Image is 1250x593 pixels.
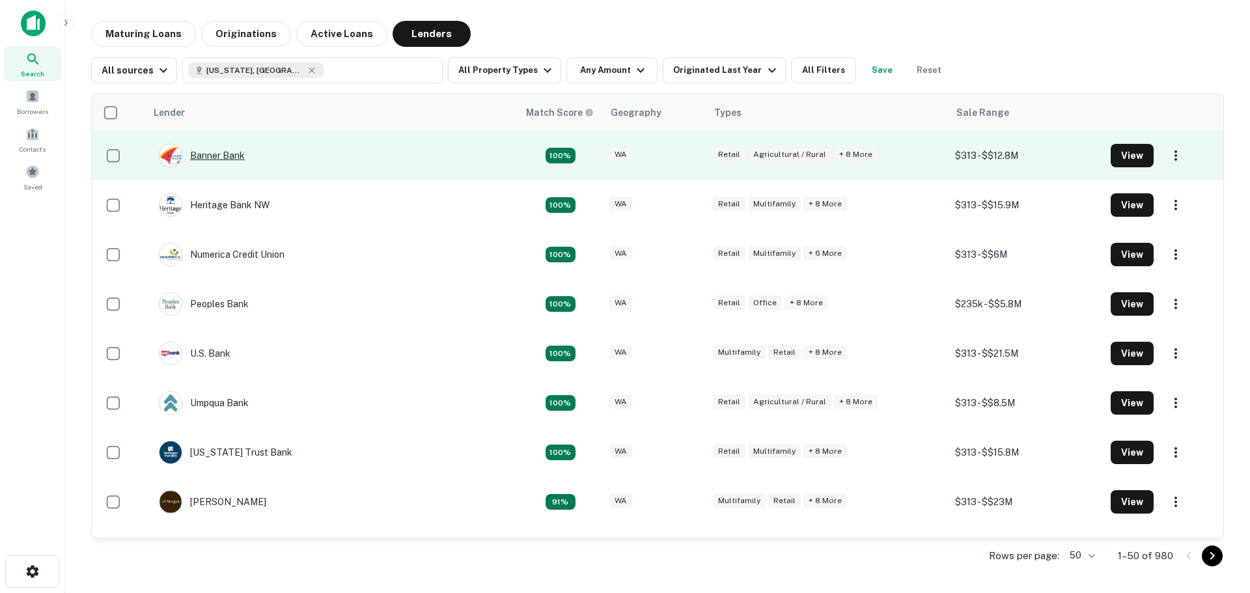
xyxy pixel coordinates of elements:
[160,243,182,266] img: picture
[1202,545,1223,566] button: Go to next page
[160,145,182,167] img: picture
[609,296,632,310] div: WA
[159,193,270,217] div: Heritage Bank NW
[1111,342,1154,365] button: View
[546,197,576,213] div: Capitalize uses an advanced AI algorithm to match your search with the best lender. The match sco...
[949,527,1104,576] td: $160k - $$2.9M
[673,62,779,78] div: Originated Last Year
[160,194,182,216] img: picture
[1111,292,1154,316] button: View
[546,494,576,510] div: Capitalize uses an advanced AI algorithm to match your search with the best lender. The match sco...
[748,197,801,212] div: Multifamily
[4,122,61,157] a: Contacts
[23,182,42,192] span: Saved
[159,292,249,316] div: Peoples Bank
[989,548,1059,564] p: Rows per page:
[160,293,182,315] img: picture
[546,247,576,262] div: Capitalize uses an advanced AI algorithm to match your search with the best lender. The match sco...
[546,148,576,163] div: Capitalize uses an advanced AI algorithm to match your search with the best lender. The match sco...
[663,57,785,83] button: Originated Last Year
[4,46,61,81] a: Search
[713,246,745,261] div: Retail
[861,57,903,83] button: Save your search to get updates of matches that match your search criteria.
[526,105,591,120] h6: Match Score
[4,159,61,195] a: Saved
[949,279,1104,329] td: $235k - $$5.8M
[160,392,182,414] img: picture
[4,84,61,119] a: Borrowers
[713,147,745,162] div: Retail
[1111,441,1154,464] button: View
[949,131,1104,180] td: $313 - $$12.8M
[609,246,632,261] div: WA
[748,246,801,261] div: Multifamily
[1185,489,1250,551] iframe: Chat Widget
[713,197,745,212] div: Retail
[768,493,801,508] div: Retail
[803,345,847,360] div: + 8 more
[159,342,230,365] div: U.s. Bank
[748,394,831,409] div: Agricultural / Rural
[713,394,745,409] div: Retail
[546,346,576,361] div: Capitalize uses an advanced AI algorithm to match your search with the best lender. The match sco...
[546,395,576,411] div: Capitalize uses an advanced AI algorithm to match your search with the best lender. The match sco...
[21,10,46,36] img: capitalize-icon.png
[748,296,782,310] div: Office
[713,296,745,310] div: Retail
[949,94,1104,131] th: Sale Range
[1111,193,1154,217] button: View
[91,21,196,47] button: Maturing Loans
[448,57,561,83] button: All Property Types
[949,378,1104,428] td: $313 - $$8.5M
[1064,546,1097,565] div: 50
[609,197,632,212] div: WA
[714,105,742,120] div: Types
[159,441,292,464] div: [US_STATE] Trust Bank
[713,493,766,508] div: Multifamily
[154,105,185,120] div: Lender
[748,444,801,459] div: Multifamily
[20,144,46,154] span: Contacts
[748,147,831,162] div: Agricultural / Rural
[206,64,304,76] span: [US_STATE], [GEOGRAPHIC_DATA]
[526,105,594,120] div: Capitalize uses an advanced AI algorithm to match your search with the best lender. The match sco...
[611,105,661,120] div: Geography
[1111,391,1154,415] button: View
[182,57,443,83] button: [US_STATE], [GEOGRAPHIC_DATA]
[803,246,847,261] div: + 6 more
[21,68,44,79] span: Search
[713,444,745,459] div: Retail
[949,428,1104,477] td: $313 - $$15.8M
[159,243,285,266] div: Numerica Credit Union
[546,445,576,460] div: Capitalize uses an advanced AI algorithm to match your search with the best lender. The match sco...
[785,296,828,310] div: + 8 more
[160,441,182,463] img: picture
[609,444,632,459] div: WA
[296,21,387,47] button: Active Loans
[393,21,471,47] button: Lenders
[17,106,48,117] span: Borrowers
[1111,144,1154,167] button: View
[201,21,291,47] button: Originations
[949,477,1104,527] td: $313 - $$23M
[908,57,950,83] button: Reset
[159,391,249,415] div: Umpqua Bank
[609,493,632,508] div: WA
[1111,243,1154,266] button: View
[609,147,632,162] div: WA
[949,230,1104,279] td: $313 - $$6M
[791,57,856,83] button: All Filters
[713,345,766,360] div: Multifamily
[706,94,949,131] th: Types
[956,105,1009,120] div: Sale Range
[160,342,182,365] img: picture
[609,345,632,360] div: WA
[768,345,801,360] div: Retail
[609,394,632,409] div: WA
[803,444,847,459] div: + 8 more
